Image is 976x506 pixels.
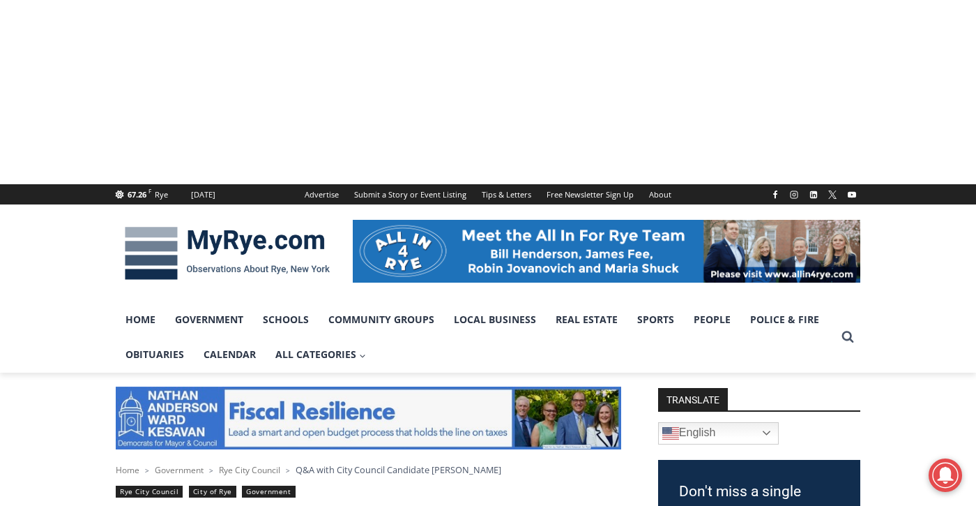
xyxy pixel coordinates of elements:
[740,302,829,337] a: Police & Fire
[319,302,444,337] a: Community Groups
[275,347,366,362] span: All Categories
[641,184,679,204] a: About
[253,302,319,337] a: Schools
[194,337,266,372] a: Calendar
[346,184,474,204] a: Submit a Story or Event Listing
[155,188,168,201] div: Rye
[546,302,627,337] a: Real Estate
[297,184,346,204] a: Advertise
[155,464,204,476] a: Government
[835,325,860,350] button: View Search Form
[767,186,784,203] a: Facebook
[297,184,679,204] nav: Secondary Navigation
[116,302,165,337] a: Home
[286,466,290,475] span: >
[116,337,194,372] a: Obituaries
[145,466,149,475] span: >
[209,466,213,475] span: >
[844,186,860,203] a: YouTube
[128,189,146,200] span: 67.26
[165,302,253,337] a: Government
[116,217,339,290] img: MyRye.com
[116,463,621,477] nav: Breadcrumbs
[296,463,501,476] span: Q&A with City Council Candidate [PERSON_NAME]
[148,187,151,195] span: F
[189,486,236,498] a: City of Rye
[266,337,376,372] a: All Categories
[219,464,280,476] a: Rye City Council
[684,302,740,337] a: People
[539,184,641,204] a: Free Newsletter Sign Up
[191,188,215,201] div: [DATE]
[116,464,139,476] a: Home
[658,422,779,445] a: English
[242,486,295,498] a: Government
[353,220,860,283] img: All in for Rye
[786,186,802,203] a: Instagram
[116,486,183,498] a: Rye City Council
[824,186,841,203] a: X
[658,388,728,410] strong: TRANSLATE
[116,302,835,373] nav: Primary Navigation
[627,302,684,337] a: Sports
[474,184,539,204] a: Tips & Letters
[662,425,679,442] img: en
[444,302,546,337] a: Local Business
[805,186,822,203] a: Linkedin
